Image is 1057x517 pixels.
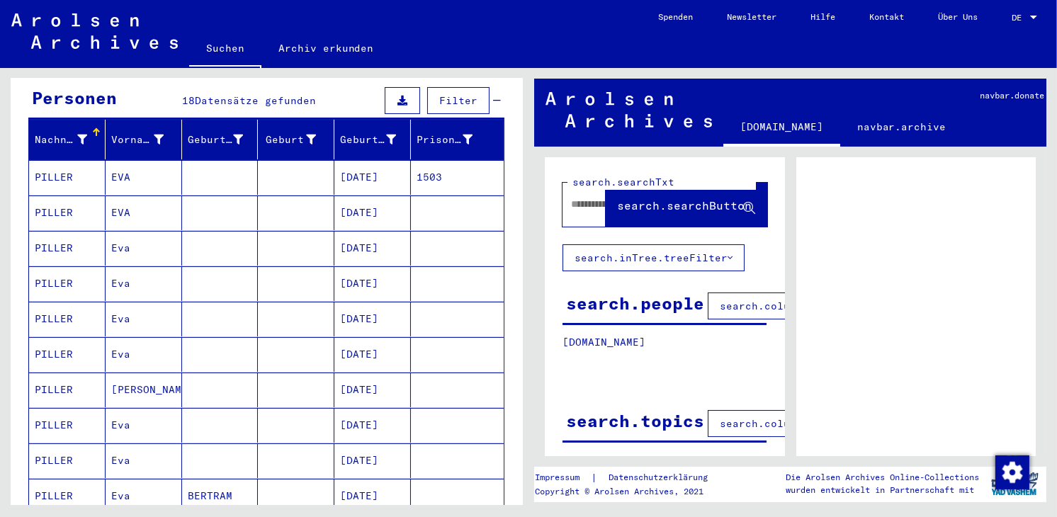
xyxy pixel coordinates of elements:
[340,128,414,151] div: Geburtsdatum
[29,231,106,266] mat-cell: PILLER
[334,443,411,478] mat-cell: [DATE]
[786,471,980,484] p: Die Arolsen Archives Online-Collections
[334,120,411,159] mat-header-cell: Geburtsdatum
[29,160,106,195] mat-cell: PILLER
[29,195,106,230] mat-cell: PILLER
[566,408,704,433] div: search.topics
[111,128,181,151] div: Vorname
[427,87,490,114] button: Filter
[29,408,106,443] mat-cell: PILLER
[195,94,316,107] span: Datensätze gefunden
[334,302,411,336] mat-cell: [DATE]
[411,160,504,195] mat-cell: 1503
[334,373,411,407] mat-cell: [DATE]
[106,120,182,159] mat-header-cell: Vorname
[258,120,334,159] mat-header-cell: Geburt‏
[535,470,725,485] div: |
[106,302,182,336] mat-cell: Eva
[563,453,767,497] p: search.topicsGrid.help-1 search.topicsGrid.help-2 search.topicsGrid.manually.
[29,120,106,159] mat-header-cell: Nachname
[334,408,411,443] mat-cell: [DATE]
[417,132,473,147] div: Prisoner #
[535,470,591,485] a: Impressum
[417,128,490,151] div: Prisoner #
[182,94,195,107] span: 18
[188,128,261,151] div: Geburtsname
[1012,13,1027,23] span: DE
[29,337,106,372] mat-cell: PILLER
[111,132,164,147] div: Vorname
[334,266,411,301] mat-cell: [DATE]
[720,300,885,312] span: search.columnFilter.filter
[182,479,259,513] mat-cell: BERTRAM
[334,337,411,372] mat-cell: [DATE]
[995,455,1029,489] img: Zustimmung ändern
[708,410,897,437] button: search.columnFilter.filter
[786,484,980,496] p: wurden entwickelt in Partnerschaft mit
[106,443,182,478] mat-cell: Eva
[106,408,182,443] mat-cell: Eva
[106,160,182,195] mat-cell: EVA
[546,92,712,127] img: Arolsen_neg.svg
[35,128,105,151] div: Nachname
[182,120,259,159] mat-header-cell: Geburtsname
[334,160,411,195] mat-cell: [DATE]
[29,479,106,513] mat-cell: PILLER
[840,110,963,144] a: navbar.archive
[563,244,745,271] button: search.inTree.treeFilter
[29,373,106,407] mat-cell: PILLER
[988,466,1041,501] img: yv_logo.png
[618,198,752,212] span: search.searchButton
[334,195,411,230] mat-cell: [DATE]
[264,132,316,147] div: Geburt‏
[411,120,504,159] mat-header-cell: Prisoner #
[261,31,391,65] a: Archiv erkunden
[29,443,106,478] mat-cell: PILLER
[106,195,182,230] mat-cell: EVA
[720,417,885,430] span: search.columnFilter.filter
[995,455,1029,489] div: Zustimmung ändern
[563,335,767,350] p: [DOMAIN_NAME]
[29,266,106,301] mat-cell: PILLER
[29,302,106,336] mat-cell: PILLER
[597,470,725,485] a: Datenschutzerklärung
[35,132,87,147] div: Nachname
[723,110,840,147] a: [DOMAIN_NAME]
[264,128,334,151] div: Geburt‏
[106,479,182,513] mat-cell: Eva
[708,292,897,319] button: search.columnFilter.filter
[334,231,411,266] mat-cell: [DATE]
[11,13,178,49] img: Arolsen_neg.svg
[572,176,674,188] mat-label: search.searchTxt
[334,479,411,513] mat-cell: [DATE]
[32,85,117,110] div: Personen
[340,132,396,147] div: Geburtsdatum
[439,94,477,107] span: Filter
[106,231,182,266] mat-cell: Eva
[106,266,182,301] mat-cell: Eva
[106,373,182,407] mat-cell: [PERSON_NAME]
[606,183,767,227] button: search.searchButton
[535,485,725,498] p: Copyright © Arolsen Archives, 2021
[106,337,182,372] mat-cell: Eva
[189,31,261,68] a: Suchen
[566,290,704,316] div: search.people
[188,132,244,147] div: Geburtsname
